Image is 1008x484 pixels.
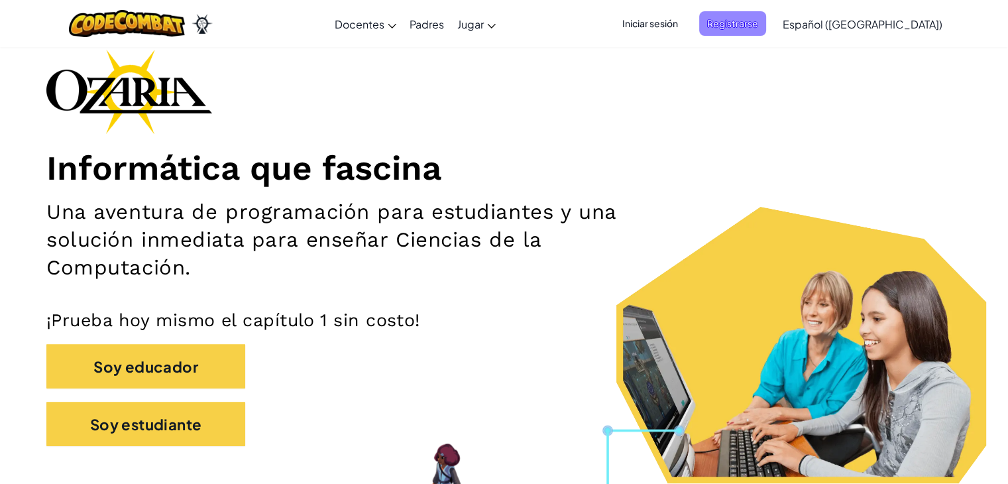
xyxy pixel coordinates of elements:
[451,6,502,42] a: Jugar
[776,6,949,42] a: Español ([GEOGRAPHIC_DATA])
[46,49,212,134] img: Logotipo de la marca Ozaria
[46,148,441,188] font: Informática que fascina
[335,17,384,31] font: Docentes
[614,11,686,36] button: Iniciar sesión
[622,17,678,29] font: Iniciar sesión
[46,310,420,330] font: ¡Prueba hoy mismo el capítulo 1 sin costo!
[707,17,758,29] font: Registrarse
[699,11,766,36] button: Registrarse
[192,14,213,34] img: Ozaria
[46,402,245,446] button: Soy estudiante
[93,358,198,377] font: Soy educador
[783,17,942,31] font: Español ([GEOGRAPHIC_DATA])
[328,6,403,42] a: Docentes
[90,415,202,434] font: Soy estudiante
[410,17,444,31] font: Padres
[69,10,185,37] img: Logotipo de CodeCombat
[403,6,451,42] a: Padres
[457,17,484,31] font: Jugar
[46,344,245,389] button: Soy educador
[46,200,616,280] font: Una aventura de programación para estudiantes y una solución inmediata para enseñar Ciencias de l...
